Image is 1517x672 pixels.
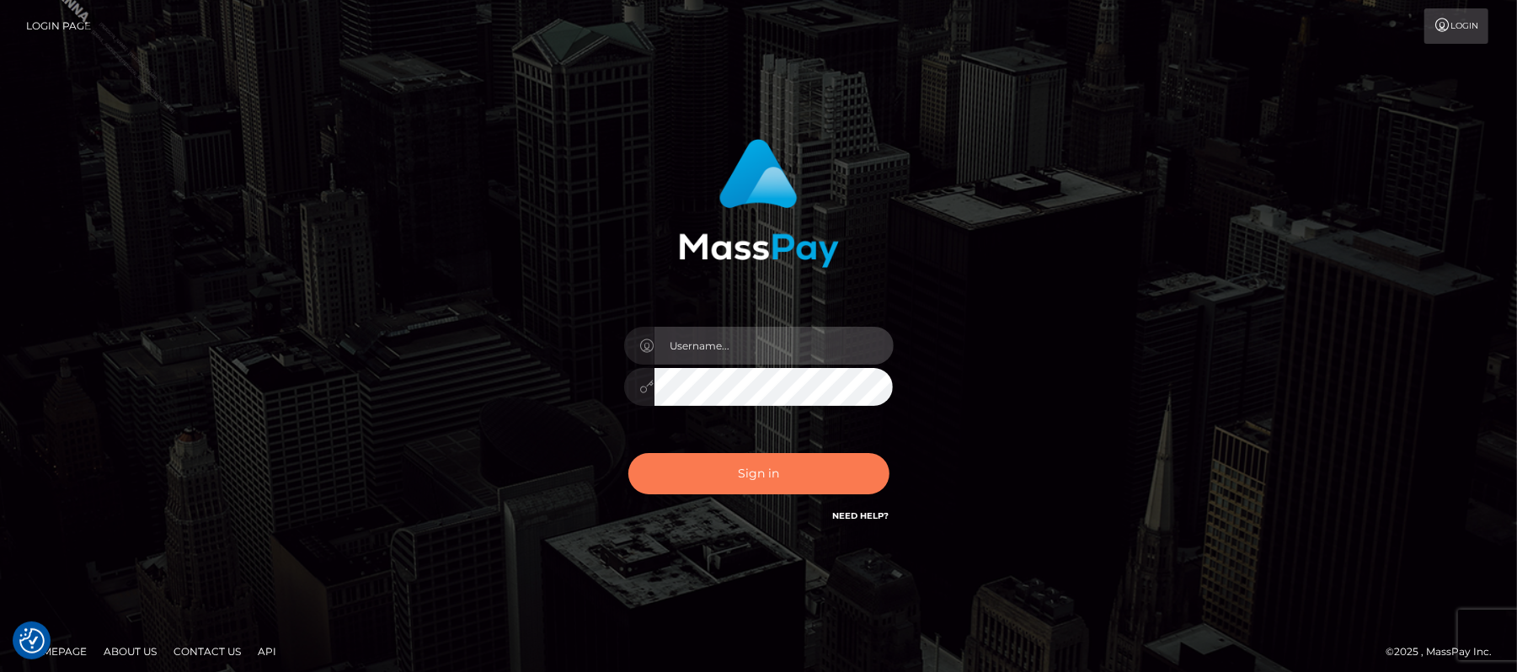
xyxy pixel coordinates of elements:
img: Revisit consent button [19,628,45,653]
a: About Us [97,638,163,664]
a: Login Page [26,8,91,44]
div: © 2025 , MassPay Inc. [1386,643,1504,661]
a: Homepage [19,638,93,664]
img: MassPay Login [679,139,839,268]
button: Sign in [628,453,889,494]
a: Need Help? [833,510,889,521]
button: Consent Preferences [19,628,45,653]
a: Login [1424,8,1488,44]
a: Contact Us [167,638,248,664]
input: Username... [654,327,894,365]
a: API [251,638,283,664]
